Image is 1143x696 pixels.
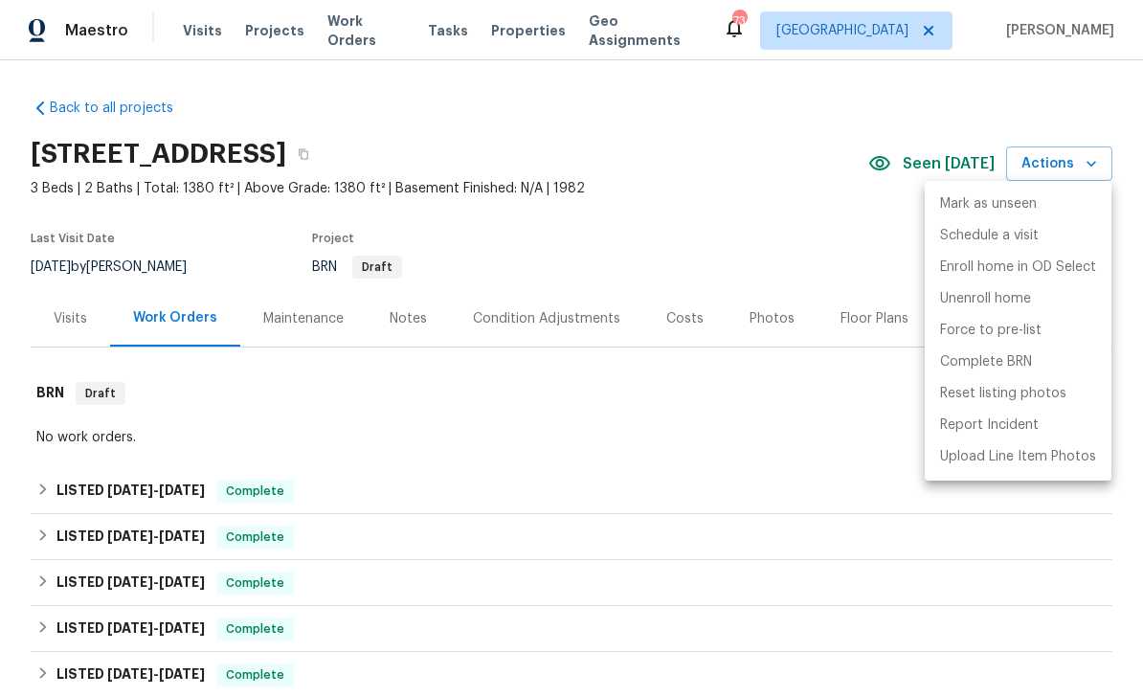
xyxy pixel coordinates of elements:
[940,352,1032,372] p: Complete BRN
[940,289,1031,309] p: Unenroll home
[940,258,1096,278] p: Enroll home in OD Select
[940,194,1037,214] p: Mark as unseen
[940,226,1039,246] p: Schedule a visit
[940,384,1066,404] p: Reset listing photos
[940,415,1039,436] p: Report Incident
[940,447,1096,467] p: Upload Line Item Photos
[940,321,1042,341] p: Force to pre-list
